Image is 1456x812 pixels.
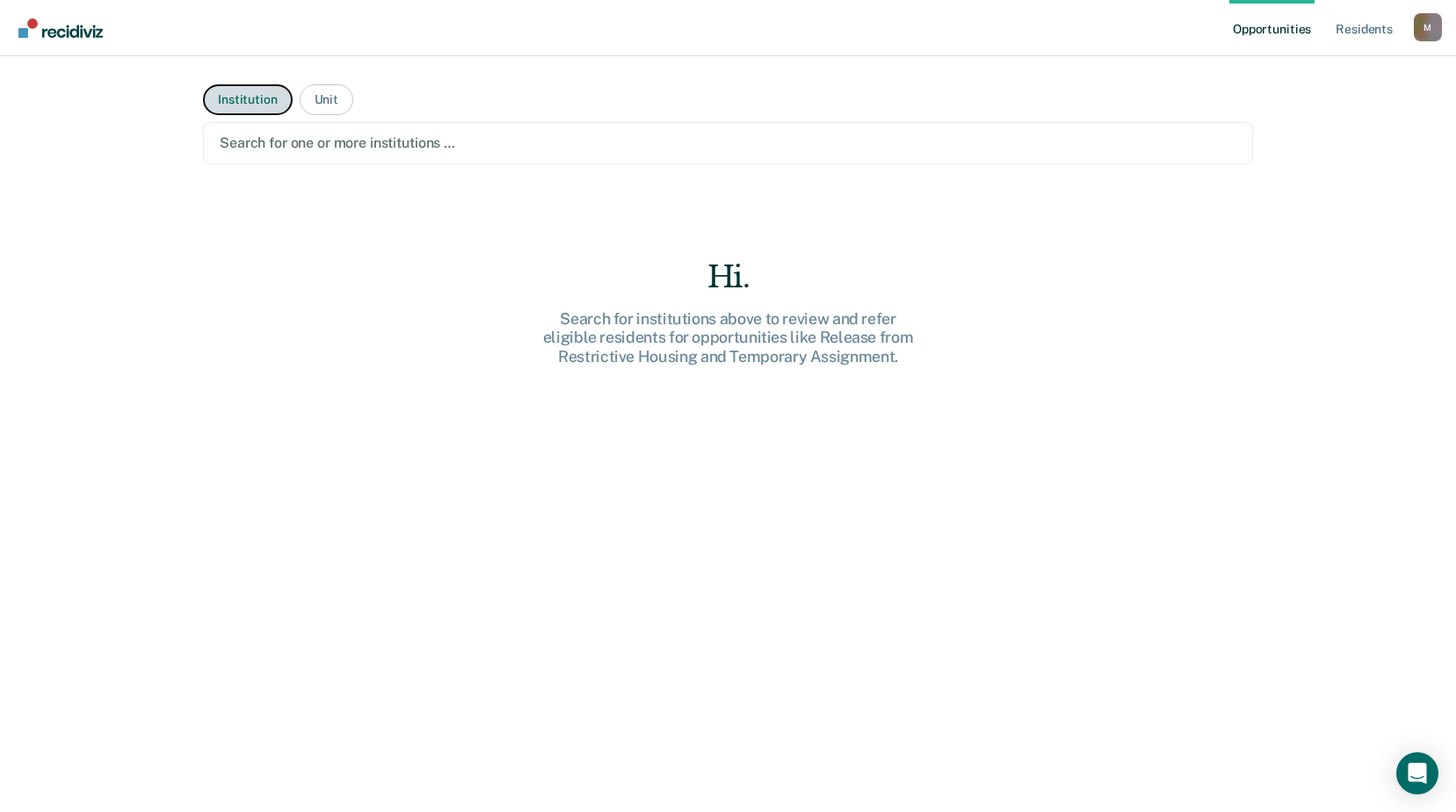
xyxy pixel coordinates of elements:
[18,18,103,38] img: Recidiviz
[447,309,1010,366] div: Search for institutions above to review and refer eligible residents for opportunities like Relea...
[1414,13,1442,41] div: M
[203,84,292,115] button: Institution
[1414,13,1442,41] button: Profile dropdown button
[1396,752,1438,794] div: Open Intercom Messenger
[300,84,353,115] button: Unit
[447,259,1010,295] div: Hi.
